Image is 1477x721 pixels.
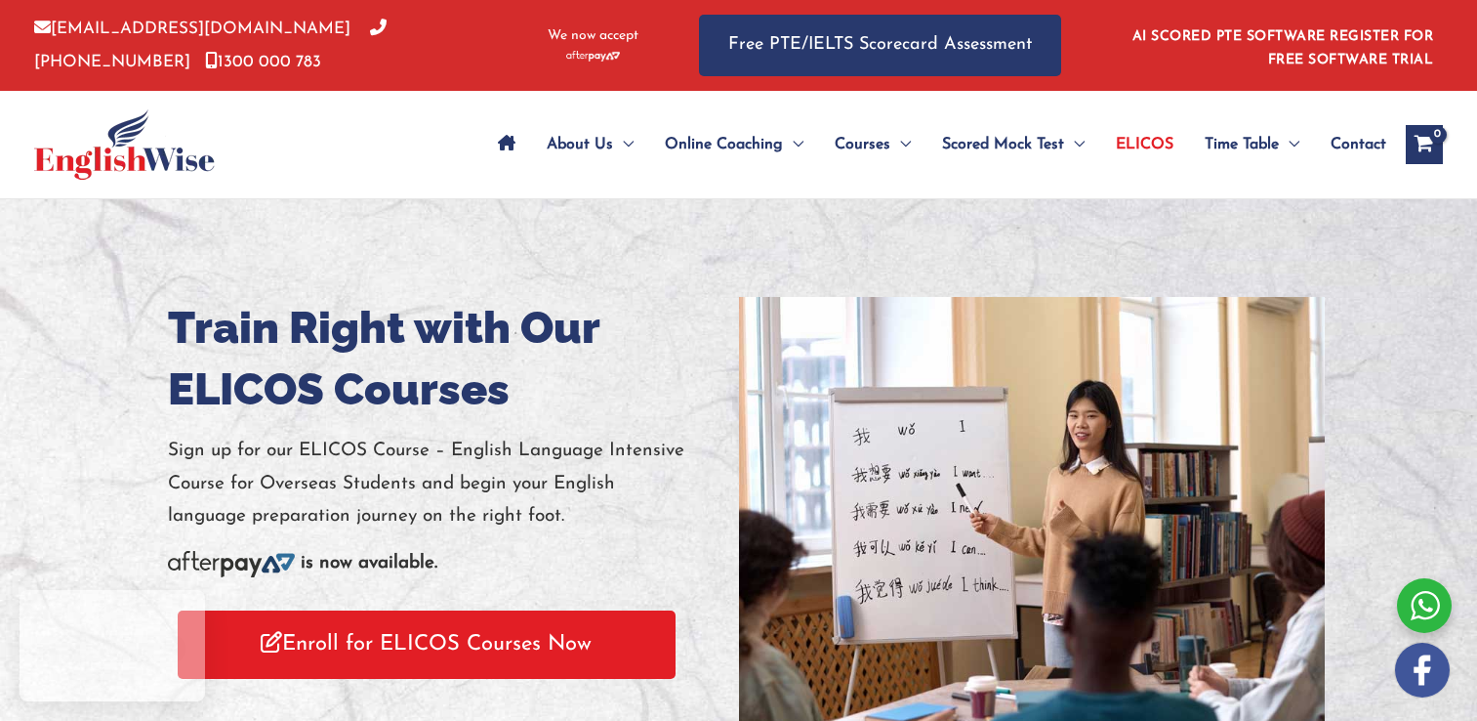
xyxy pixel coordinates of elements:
[531,110,649,179] a: About UsMenu Toggle
[548,26,638,46] span: We now accept
[1064,110,1085,179] span: Menu Toggle
[1132,29,1434,67] a: AI SCORED PTE SOFTWARE REGISTER FOR FREE SOFTWARE TRIAL
[699,15,1061,76] a: Free PTE/IELTS Scorecard Assessment
[168,551,295,577] img: Afterpay-Logo
[1189,110,1315,179] a: Time TableMenu Toggle
[835,110,890,179] span: Courses
[482,110,1386,179] nav: Site Navigation: Main Menu
[926,110,1100,179] a: Scored Mock TestMenu Toggle
[1315,110,1386,179] a: Contact
[783,110,803,179] span: Menu Toggle
[1100,110,1189,179] a: ELICOS
[34,109,215,180] img: cropped-ew-logo
[1406,125,1443,164] a: View Shopping Cart, empty
[34,21,350,37] a: [EMAIL_ADDRESS][DOMAIN_NAME]
[566,51,620,62] img: Afterpay-Logo
[1205,110,1279,179] span: Time Table
[34,21,387,69] a: [PHONE_NUMBER]
[1279,110,1299,179] span: Menu Toggle
[205,54,321,70] a: 1300 000 783
[168,297,724,420] h1: Train Right with Our ELICOS Courses
[1116,110,1173,179] span: ELICOS
[301,554,437,573] b: is now available.
[178,611,676,678] a: Enroll for ELICOS Courses Now
[613,110,634,179] span: Menu Toggle
[819,110,926,179] a: CoursesMenu Toggle
[890,110,911,179] span: Menu Toggle
[1121,14,1443,77] aside: Header Widget 1
[1395,643,1450,698] img: white-facebook.png
[1331,110,1386,179] span: Contact
[942,110,1064,179] span: Scored Mock Test
[649,110,819,179] a: Online CoachingMenu Toggle
[665,110,783,179] span: Online Coaching
[547,110,613,179] span: About Us
[168,435,724,532] p: Sign up for our ELICOS Course – English Language Intensive Course for Overseas Students and begin...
